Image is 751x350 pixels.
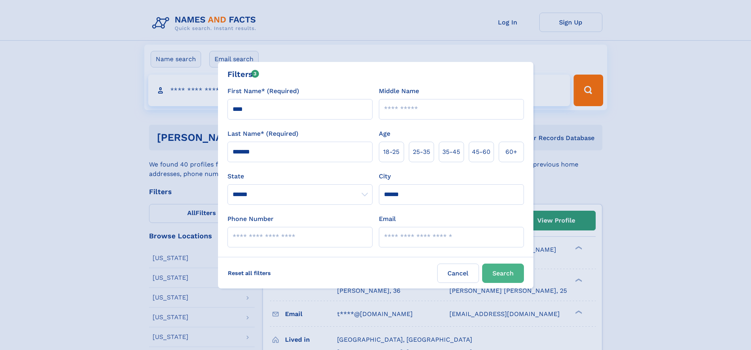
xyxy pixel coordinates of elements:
[437,264,479,283] label: Cancel
[383,147,399,157] span: 18‑25
[227,68,259,80] div: Filters
[442,147,460,157] span: 35‑45
[227,129,298,139] label: Last Name* (Required)
[482,264,524,283] button: Search
[227,86,299,96] label: First Name* (Required)
[379,172,391,181] label: City
[413,147,430,157] span: 25‑35
[379,86,419,96] label: Middle Name
[505,147,517,157] span: 60+
[379,129,390,139] label: Age
[227,214,274,224] label: Phone Number
[223,264,276,283] label: Reset all filters
[472,147,490,157] span: 45‑60
[227,172,373,181] label: State
[379,214,396,224] label: Email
